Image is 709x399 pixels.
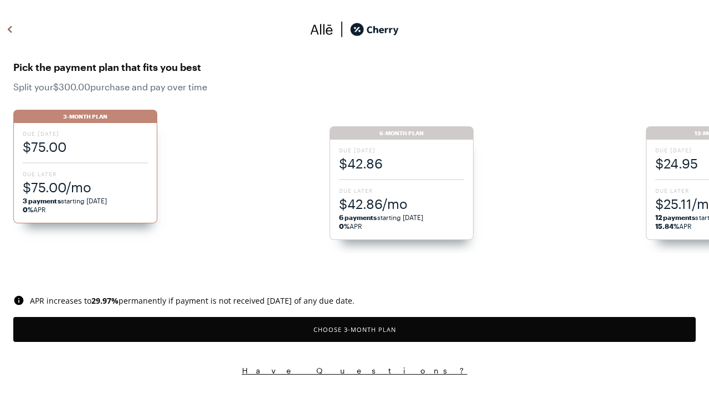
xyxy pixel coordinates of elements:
strong: 0% [339,222,350,230]
span: APR [655,222,692,230]
span: Pick the payment plan that fits you best [13,58,696,76]
span: APR [339,222,362,230]
img: cherry_black_logo-DrOE_MJI.svg [350,21,399,38]
span: starting [DATE] [23,197,107,204]
strong: 15.84% [655,222,679,230]
span: Due [DATE] [339,146,464,154]
img: svg%3e [333,21,350,38]
img: svg%3e [310,21,333,38]
img: svg%3e [3,21,17,38]
span: Due Later [23,170,148,178]
button: Choose 3-Month Plan [13,317,696,342]
span: Due Later [339,187,464,195]
span: $75.00/mo [23,178,148,196]
div: 6-Month Plan [330,126,474,140]
span: Split your $300.00 purchase and pay over time [13,81,696,92]
b: 29.97 % [91,295,119,306]
strong: 3 payments [23,197,61,204]
span: APR increases to permanently if payment is not received [DATE] of any due date. [30,295,354,306]
img: svg%3e [13,295,24,306]
span: APR [23,206,46,213]
strong: 12 payments [655,213,696,221]
span: $42.86 [339,154,464,172]
span: starting [DATE] [339,213,424,221]
div: 3-Month Plan [13,110,157,123]
strong: 0% [23,206,33,213]
span: $42.86/mo [339,195,464,213]
span: Due [DATE] [23,130,148,137]
span: $75.00 [23,137,148,156]
strong: 6 payments [339,213,377,221]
